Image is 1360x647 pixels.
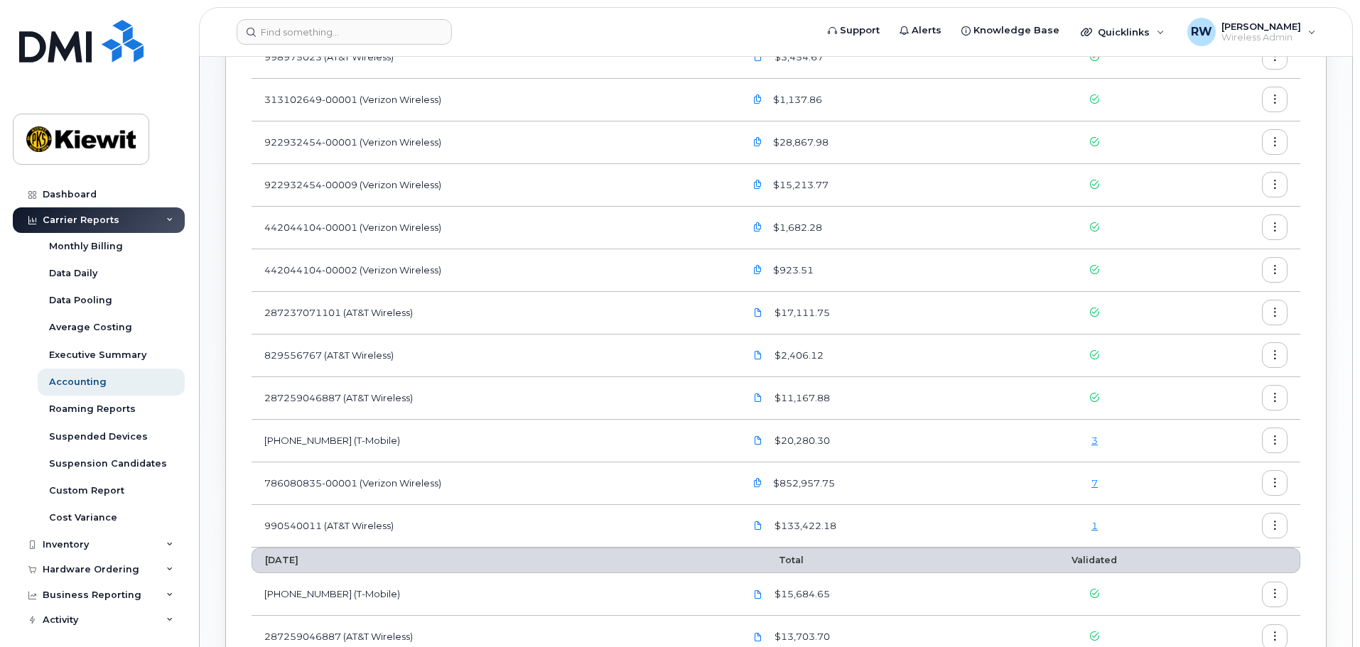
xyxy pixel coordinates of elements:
td: 287259046887 (AT&T Wireless) [252,377,732,420]
td: 786080835-00001 (Verizon Wireless) [252,462,732,505]
a: Support [818,16,890,45]
input: Find something... [237,19,452,45]
th: [DATE] [252,548,732,573]
a: Kiewit.829556767_20250802_F.pdf [745,343,772,368]
iframe: Messenger Launcher [1298,585,1349,636]
td: 922932454-00009 (Verizon Wireless) [252,164,732,207]
span: $3,454.67 [772,50,824,64]
span: Total [745,555,804,565]
span: $13,703.70 [772,630,830,643]
span: $15,684.65 [772,587,830,601]
span: $852,957.75 [770,477,835,490]
span: Support [840,23,880,38]
span: Knowledge Base [973,23,1059,38]
a: Kiewit.973402207.statement-DETAIL-Jul30-Aug292025.pdf [745,428,772,453]
a: Kiewit.973402207.statement-DETAIL-Jun30-Jul292025.pdf [745,582,772,607]
a: Kiewit.287259046887_20250802_F.pdf [745,386,772,411]
th: Validated [1010,548,1179,573]
span: $15,213.77 [770,178,829,192]
td: 990540011 (AT&T Wireless) [252,505,732,548]
span: $17,111.75 [772,306,830,320]
span: Alerts [912,23,941,38]
span: Quicklinks [1098,26,1150,38]
span: $1,682.28 [770,221,822,234]
a: Kiewit.998975023_20250808_F.pdf [745,45,772,70]
span: [PERSON_NAME] [1221,21,1301,32]
a: 1 [1091,520,1098,531]
a: Kiewit.287237071101_20250802_F.pdf [745,300,772,325]
div: Rebecca Werner [1177,18,1326,46]
span: $28,867.98 [770,136,829,149]
a: Kiewit.990540011_20250827_F.pdf [745,513,772,538]
td: 442044104-00002 (Verizon Wireless) [252,249,732,292]
span: $1,137.86 [770,93,822,107]
a: Knowledge Base [951,16,1069,45]
td: 829556767 (AT&T Wireless) [252,335,732,377]
td: 313102649-00001 (Verizon Wireless) [252,79,732,121]
td: [PHONE_NUMBER] (T-Mobile) [252,573,732,616]
td: 922932454-00001 (Verizon Wireless) [252,121,732,164]
td: 998975023 (AT&T Wireless) [252,36,732,79]
span: $20,280.30 [772,434,830,447]
span: $133,422.18 [772,519,836,533]
span: $2,406.12 [772,349,824,362]
a: 7 [1091,477,1098,489]
span: $923.51 [770,263,814,277]
a: Alerts [890,16,951,45]
a: 3 [1091,435,1098,446]
span: RW [1191,23,1212,40]
td: 442044104-00001 (Verizon Wireless) [252,207,732,249]
span: $11,167.88 [772,391,830,405]
td: 287237071101 (AT&T Wireless) [252,292,732,335]
div: Quicklinks [1071,18,1175,46]
span: Wireless Admin [1221,32,1301,43]
td: [PHONE_NUMBER] (T-Mobile) [252,420,732,462]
